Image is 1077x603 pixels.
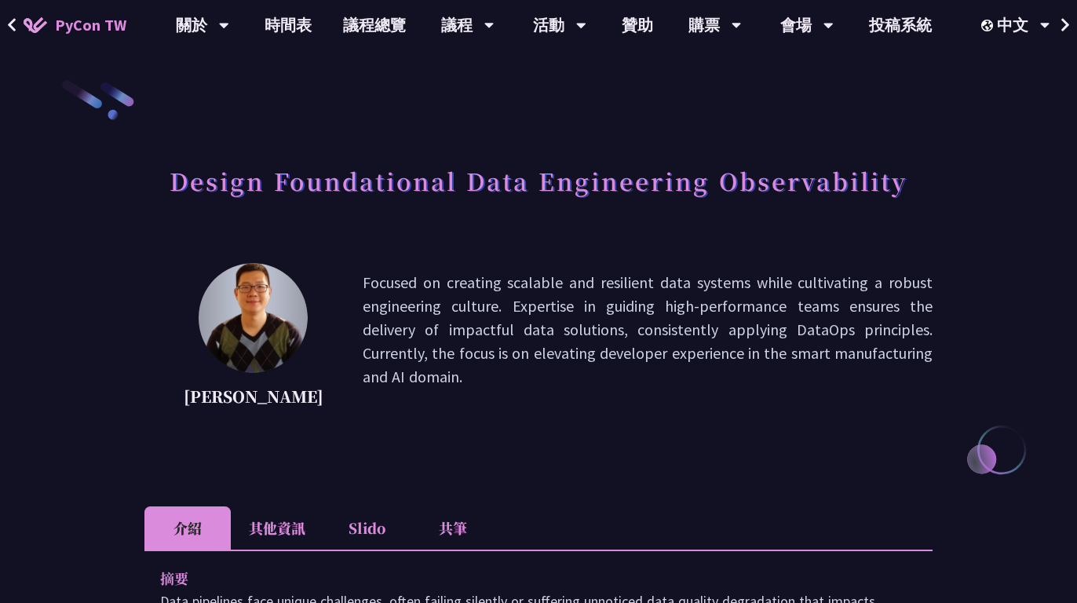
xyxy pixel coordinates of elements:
span: PyCon TW [55,13,126,37]
p: [PERSON_NAME] [184,385,323,408]
p: 摘要 [160,567,885,590]
li: 其他資訊 [231,506,323,550]
li: 介紹 [144,506,231,550]
li: Slido [323,506,410,550]
img: Locale Icon [981,20,997,31]
a: PyCon TW [8,5,142,45]
img: Shuhsi Lin [199,263,308,373]
p: Focused on creating scalable and resilient data systems while cultivating a robust engineering cu... [363,271,933,412]
h1: Design Foundational Data Engineering Observability [170,157,907,204]
li: 共筆 [410,506,496,550]
img: Home icon of PyCon TW 2025 [24,17,47,33]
